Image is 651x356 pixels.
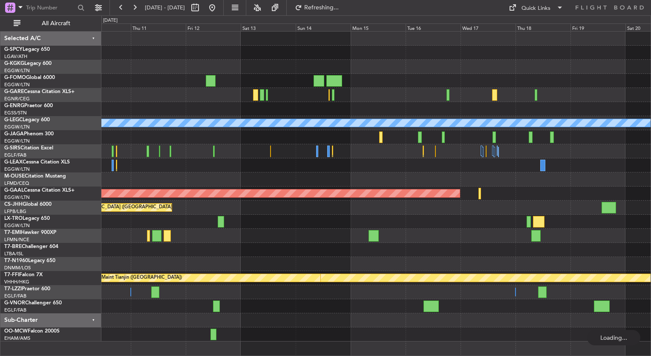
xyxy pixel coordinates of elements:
a: G-GAALCessna Citation XLS+ [4,188,75,193]
a: LFMD/CEQ [4,180,29,187]
a: EGNR/CEG [4,96,30,102]
span: T7-N1960 [4,258,28,263]
a: EGGW/LTN [4,82,30,88]
a: G-SIRSCitation Excel [4,146,53,151]
a: EGGW/LTN [4,138,30,144]
span: M-OUSE [4,174,25,179]
a: G-LEGCLegacy 600 [4,117,50,123]
a: T7-EMIHawker 900XP [4,230,56,235]
a: G-VNORChallenger 650 [4,301,62,306]
input: Trip Number [26,1,75,14]
a: T7-N1960Legacy 650 [4,258,55,263]
a: EHAM/AMS [4,335,30,341]
a: EGGW/LTN [4,166,30,172]
a: EGLF/FAB [4,293,26,299]
a: EGGW/LTN [4,194,30,201]
span: Refreshing... [304,5,340,11]
div: Quick Links [521,4,550,13]
span: T7-FFI [4,272,19,277]
a: EGLF/FAB [4,307,26,313]
a: G-LEAXCessna Citation XLS [4,160,70,165]
a: LX-TROLegacy 650 [4,216,50,221]
div: Loading... [587,330,640,345]
a: EGSS/STN [4,110,27,116]
button: Quick Links [504,1,567,15]
button: All Aircraft [9,17,92,30]
div: Planned Maint Tianjin ([GEOGRAPHIC_DATA]) [83,271,182,284]
a: LFPB/LBG [4,208,26,215]
div: Fri 12 [186,23,241,31]
a: EGGW/LTN [4,67,30,74]
span: All Aircraft [22,20,90,26]
a: M-OUSECitation Mustang [4,174,66,179]
div: Sun 14 [296,23,351,31]
span: G-ENRG [4,103,24,108]
a: T7-LZZIPraetor 600 [4,286,50,292]
a: G-FOMOGlobal 6000 [4,75,55,80]
div: Wed 17 [461,23,516,31]
span: G-SPCY [4,47,23,52]
a: G-SPCYLegacy 650 [4,47,50,52]
div: Sat 13 [241,23,296,31]
a: DNMM/LOS [4,265,31,271]
a: G-KGKGLegacy 600 [4,61,52,66]
span: [DATE] - [DATE] [145,4,185,12]
a: CS-JHHGlobal 6000 [4,202,52,207]
a: EGGW/LTN [4,222,30,229]
span: G-KGKG [4,61,24,66]
a: EGGW/LTN [4,124,30,130]
span: T7-EMI [4,230,21,235]
span: OO-MCW [4,329,28,334]
div: [DATE] [103,17,118,24]
span: G-JAGA [4,131,24,137]
a: LFMN/NCE [4,236,29,243]
div: Planned Maint [GEOGRAPHIC_DATA] ([GEOGRAPHIC_DATA]) [39,201,173,214]
a: T7-FFIFalcon 7X [4,272,43,277]
div: Tue 16 [406,23,461,31]
div: Thu 18 [516,23,570,31]
a: OO-MCWFalcon 2000S [4,329,60,334]
span: LX-TRO [4,216,23,221]
button: Refreshing... [291,1,342,15]
span: T7-LZZI [4,286,22,292]
span: G-GARE [4,89,24,94]
span: G-SIRS [4,146,20,151]
a: T7-BREChallenger 604 [4,244,58,249]
a: G-ENRGPraetor 600 [4,103,53,108]
div: Fri 19 [570,23,625,31]
span: G-GAAL [4,188,24,193]
a: VHHH/HKG [4,279,29,285]
span: G-LEGC [4,117,23,123]
span: CS-JHH [4,202,23,207]
span: G-FOMO [4,75,26,80]
a: LGAV/ATH [4,53,27,60]
a: EGLF/FAB [4,152,26,158]
a: G-JAGAPhenom 300 [4,131,54,137]
div: Mon 15 [351,23,406,31]
a: LTBA/ISL [4,251,23,257]
div: Thu 11 [131,23,186,31]
span: G-VNOR [4,301,25,306]
div: Wed 10 [76,23,131,31]
a: G-GARECessna Citation XLS+ [4,89,75,94]
span: T7-BRE [4,244,22,249]
span: G-LEAX [4,160,23,165]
